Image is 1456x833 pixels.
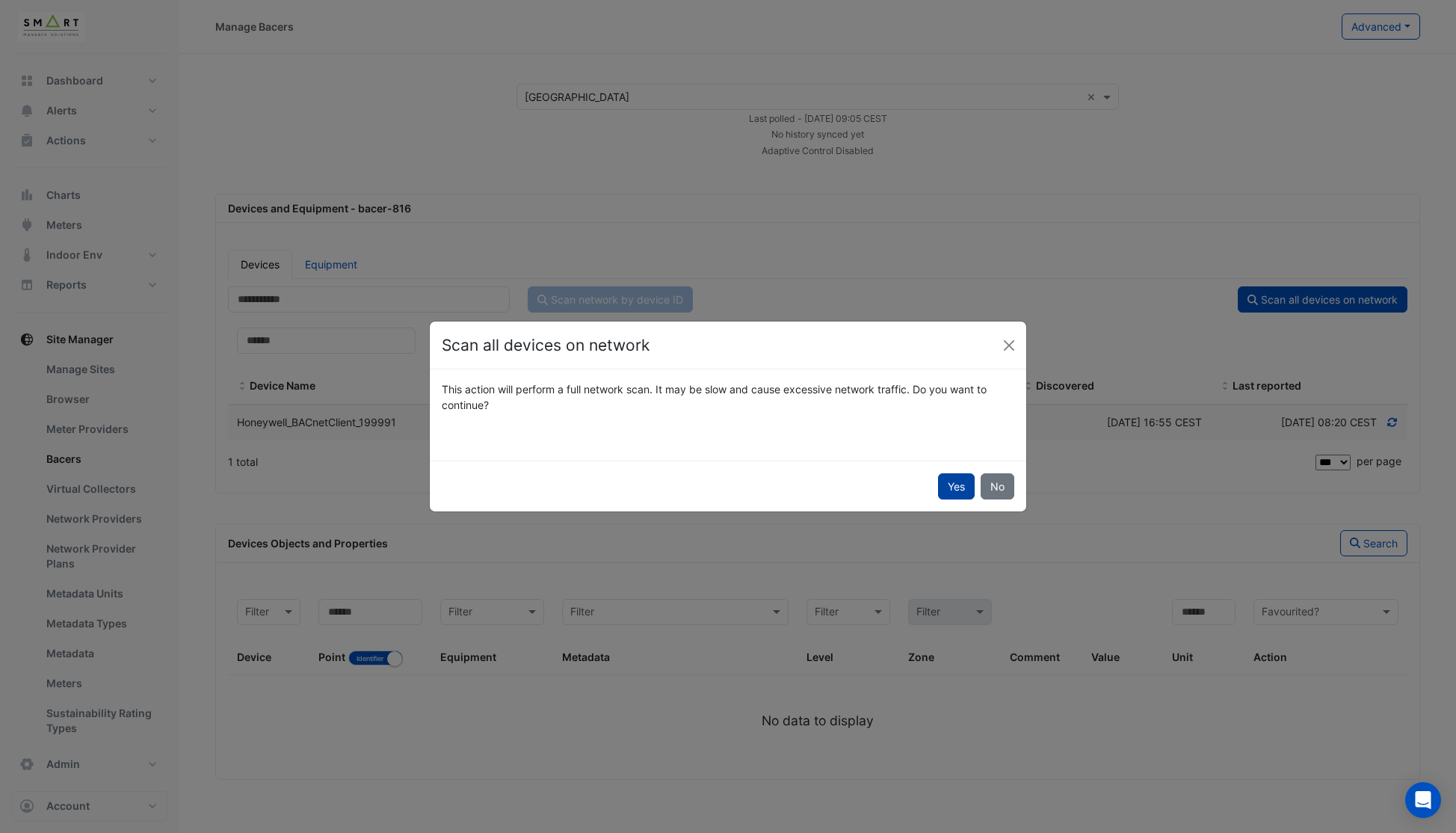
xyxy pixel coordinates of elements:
h4: Scan all devices on network [442,333,650,357]
div: Open Intercom Messenger [1405,782,1441,818]
button: No [981,473,1014,500]
div: This action will perform a full network scan. It may be slow and cause excessive network traffic.... [433,381,1023,413]
button: Yes [938,473,975,500]
button: Close [998,334,1020,357]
